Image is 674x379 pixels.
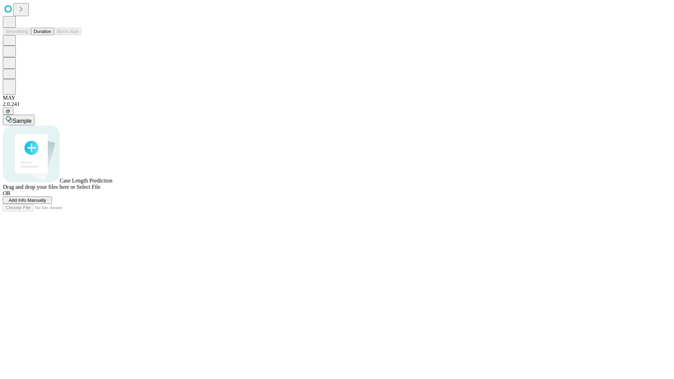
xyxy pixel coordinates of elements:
[54,28,81,35] button: Block Size
[9,198,46,203] span: Add Info Manually
[13,118,32,124] span: Sample
[31,28,54,35] button: Duration
[6,108,11,114] span: @
[77,184,100,190] span: Select File
[60,178,112,184] span: Case Length Prediction
[3,197,52,204] button: Add Info Manually
[3,184,75,190] span: Drag and drop your files here or
[3,101,671,107] div: 2.0.241
[3,28,31,35] button: Smoothing
[3,190,11,196] span: OR
[3,107,13,115] button: @
[3,115,34,125] button: Sample
[3,95,671,101] div: MAY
